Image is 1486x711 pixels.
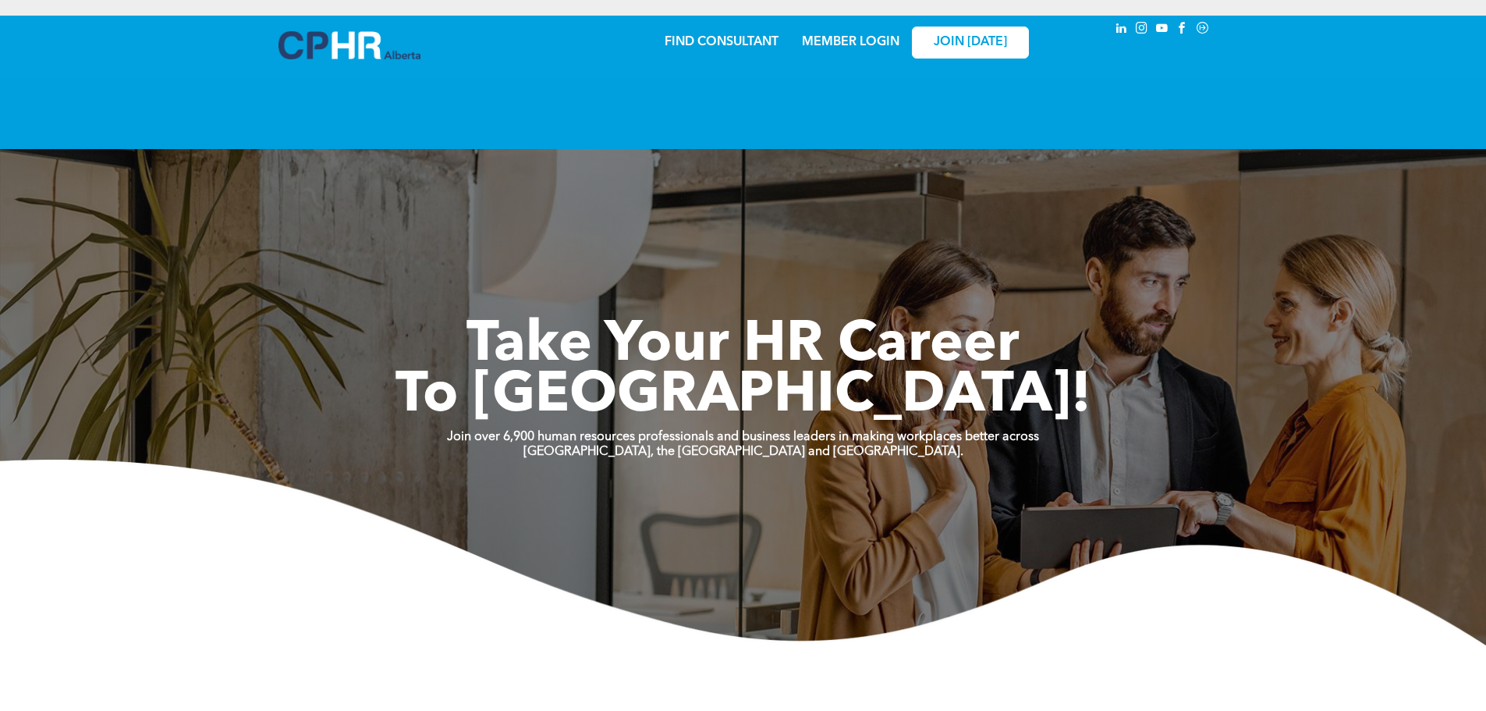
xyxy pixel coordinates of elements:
[447,431,1039,443] strong: Join over 6,900 human resources professionals and business leaders in making workplaces better ac...
[912,27,1029,59] a: JOIN [DATE]
[1113,20,1130,41] a: linkedin
[665,36,778,48] a: FIND CONSULTANT
[278,31,420,59] img: A blue and white logo for cp alberta
[1194,20,1211,41] a: Social network
[523,446,963,458] strong: [GEOGRAPHIC_DATA], the [GEOGRAPHIC_DATA] and [GEOGRAPHIC_DATA].
[466,318,1020,374] span: Take Your HR Career
[1154,20,1171,41] a: youtube
[934,35,1007,50] span: JOIN [DATE]
[802,36,899,48] a: MEMBER LOGIN
[1174,20,1191,41] a: facebook
[1133,20,1151,41] a: instagram
[395,368,1091,425] span: To [GEOGRAPHIC_DATA]!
